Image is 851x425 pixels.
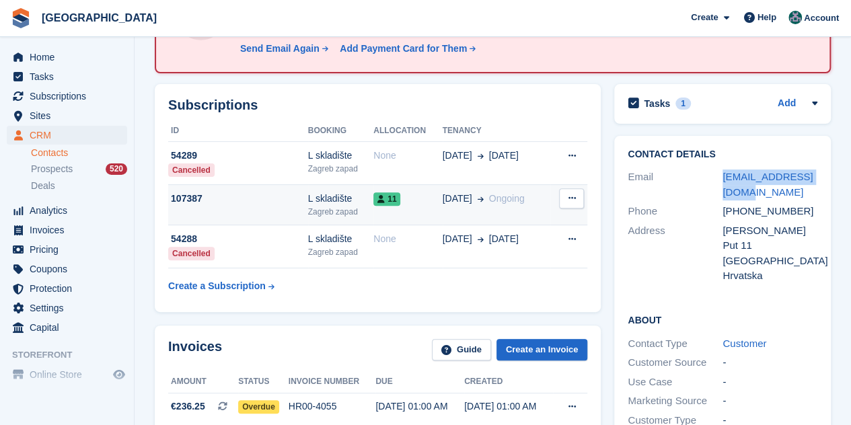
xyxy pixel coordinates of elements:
[628,336,723,352] div: Contact Type
[7,299,127,317] a: menu
[375,399,464,414] div: [DATE] 01:00 AM
[489,149,519,163] span: [DATE]
[30,299,110,317] span: Settings
[308,120,374,142] th: Booking
[723,204,817,219] div: [PHONE_NUMBER]
[31,180,55,192] span: Deals
[757,11,776,24] span: Help
[30,106,110,125] span: Sites
[171,399,205,414] span: €236.25
[238,371,289,393] th: Status
[723,171,813,198] a: [EMAIL_ADDRESS][DOMAIN_NAME]
[168,371,238,393] th: Amount
[723,355,817,371] div: -
[7,279,127,298] a: menu
[168,163,215,177] div: Cancelled
[373,192,400,206] span: 11
[31,163,73,176] span: Prospects
[30,67,110,86] span: Tasks
[168,232,308,246] div: 54288
[432,339,491,361] a: Guide
[30,87,110,106] span: Subscriptions
[168,98,587,113] h2: Subscriptions
[778,96,796,112] a: Add
[675,98,691,110] div: 1
[7,365,127,384] a: menu
[723,338,766,349] a: Customer
[7,318,127,337] a: menu
[723,268,817,284] div: Hrvatska
[31,162,127,176] a: Prospects 520
[11,8,31,28] img: stora-icon-8386f47178a22dfd0bd8f6a31ec36ba5ce8667c1dd55bd0f319d3a0aa187defe.svg
[644,98,670,110] h2: Tasks
[7,240,127,259] a: menu
[30,221,110,239] span: Invoices
[111,366,127,383] a: Preview store
[334,42,477,56] a: Add Payment Card for Them
[691,11,718,24] span: Create
[628,223,723,284] div: Address
[804,11,839,25] span: Account
[7,260,127,278] a: menu
[168,120,308,142] th: ID
[308,246,374,258] div: Zagreb zapad
[168,274,274,299] a: Create a Subscription
[168,192,308,206] div: 107387
[308,232,374,246] div: L skladište
[628,149,817,160] h2: Contact Details
[723,375,817,390] div: -
[788,11,802,24] img: Željko Gobac
[289,399,376,414] div: HR00-4055
[628,355,723,371] div: Customer Source
[443,120,551,142] th: Tenancy
[628,204,723,219] div: Phone
[168,339,222,361] h2: Invoices
[7,126,127,145] a: menu
[30,318,110,337] span: Capital
[464,399,553,414] div: [DATE] 01:00 AM
[489,193,525,204] span: Ongoing
[30,260,110,278] span: Coupons
[723,393,817,409] div: -
[7,67,127,86] a: menu
[464,371,553,393] th: Created
[7,221,127,239] a: menu
[30,365,110,384] span: Online Store
[289,371,376,393] th: Invoice number
[443,232,472,246] span: [DATE]
[723,223,817,254] div: [PERSON_NAME] Put 11
[308,149,374,163] div: L skladište
[30,240,110,259] span: Pricing
[168,149,308,163] div: 54289
[12,348,134,362] span: Storefront
[628,393,723,409] div: Marketing Source
[308,192,374,206] div: L skladište
[373,232,442,246] div: None
[30,126,110,145] span: CRM
[238,400,279,414] span: Overdue
[723,254,817,269] div: [GEOGRAPHIC_DATA]
[240,42,320,56] div: Send Email Again
[30,201,110,220] span: Analytics
[308,163,374,175] div: Zagreb zapad
[168,279,266,293] div: Create a Subscription
[340,42,467,56] div: Add Payment Card for Them
[168,247,215,260] div: Cancelled
[30,279,110,298] span: Protection
[7,201,127,220] a: menu
[308,206,374,218] div: Zagreb zapad
[373,120,442,142] th: Allocation
[373,149,442,163] div: None
[30,48,110,67] span: Home
[489,232,519,246] span: [DATE]
[7,48,127,67] a: menu
[496,339,588,361] a: Create an Invoice
[36,7,162,29] a: [GEOGRAPHIC_DATA]
[31,147,127,159] a: Contacts
[375,371,464,393] th: Due
[31,179,127,193] a: Deals
[628,375,723,390] div: Use Case
[7,106,127,125] a: menu
[628,313,817,326] h2: About
[443,149,472,163] span: [DATE]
